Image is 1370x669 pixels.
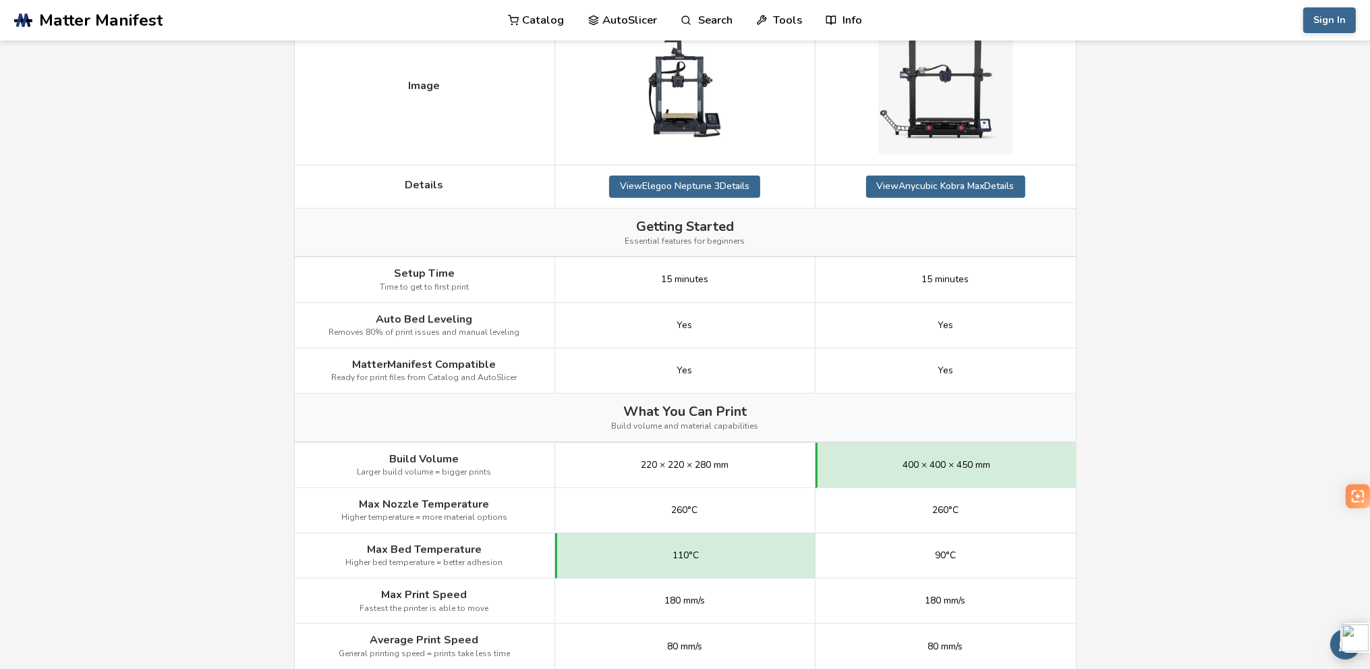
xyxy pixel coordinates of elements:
span: Getting Started [636,219,734,234]
span: Build volume and material capabilities [612,422,759,431]
span: 110°C [673,550,699,561]
span: 80 mm/s [667,641,702,652]
span: Build Volume [390,453,459,465]
span: 180 mm/s [664,595,705,606]
span: Ready for print files from Catalog and AutoSlicer [332,373,517,383]
span: Yes [938,320,953,331]
span: Higher temperature = more material options [341,513,507,523]
img: Anycubic Kobra Max [878,20,1013,155]
span: Max Nozzle Temperature [360,498,490,510]
span: 260°C [672,505,698,516]
span: Setup Time [394,267,455,279]
span: Essential features for beginners [625,237,745,246]
span: Details [405,179,444,191]
span: General printing speed = prints take less time [339,649,510,659]
span: Removes 80% of print issues and manual leveling [329,328,520,338]
span: Yes [677,320,693,331]
span: 260°C [932,505,959,516]
span: Average Print Speed [370,634,479,646]
span: Higher bed temperature = better adhesion [346,558,503,568]
span: Matter Manifest [39,11,163,30]
span: Max Bed Temperature [367,543,482,556]
span: 180 mm/s [925,595,966,606]
span: 80 mm/s [928,641,963,652]
span: 15 minutes [661,274,708,285]
span: Time to get to first print [380,283,469,292]
span: 400 × 400 × 450 mm [903,460,990,471]
span: 90°C [935,550,956,561]
span: Yes [938,365,953,376]
span: Max Print Speed [382,589,467,601]
span: Yes [677,365,693,376]
span: 15 minutes [922,274,969,285]
a: ViewAnycubic Kobra MaxDetails [866,176,1025,197]
span: MatterManifest Compatible [353,358,496,371]
span: What You Can Print [623,404,747,419]
button: Sign In [1303,7,1356,33]
span: Fastest the printer is able to move [360,604,489,614]
span: Image [409,80,440,92]
span: Auto Bed Leveling [376,313,473,325]
button: Send feedback via email [1330,629,1361,660]
span: 220 × 220 × 280 mm [641,460,729,471]
span: Larger build volume = bigger prints [358,468,492,477]
img: Elegoo Neptune 3 [617,36,752,138]
a: ViewElegoo Neptune 3Details [609,176,760,197]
